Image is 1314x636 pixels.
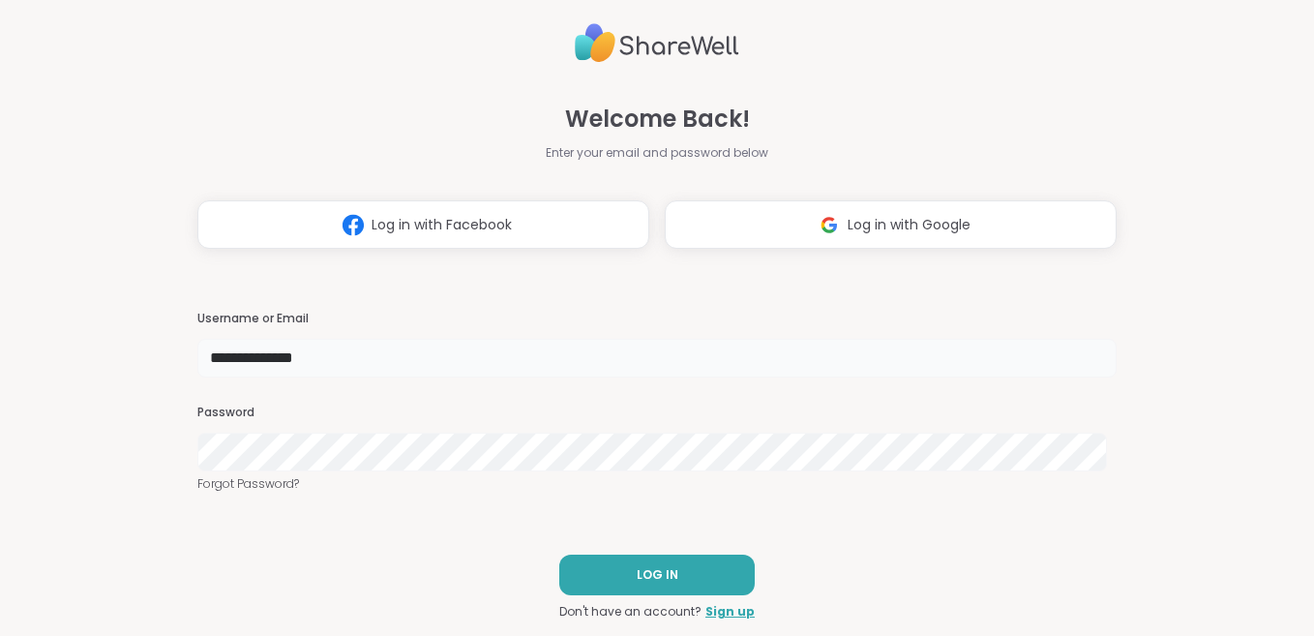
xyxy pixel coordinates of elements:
img: ShareWell Logo [575,15,739,71]
img: ShareWell Logomark [811,207,848,243]
a: Forgot Password? [197,475,1118,493]
button: Log in with Google [665,200,1117,249]
h3: Username or Email [197,311,1118,327]
button: LOG IN [559,555,755,595]
span: LOG IN [637,566,678,584]
h3: Password [197,405,1118,421]
a: Sign up [705,603,755,621]
span: Log in with Facebook [372,215,512,235]
span: Don't have an account? [559,603,702,621]
img: ShareWell Logomark [335,207,372,243]
span: Enter your email and password below [546,144,768,162]
span: Log in with Google [848,215,971,235]
span: Welcome Back! [565,102,750,136]
button: Log in with Facebook [197,200,649,249]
